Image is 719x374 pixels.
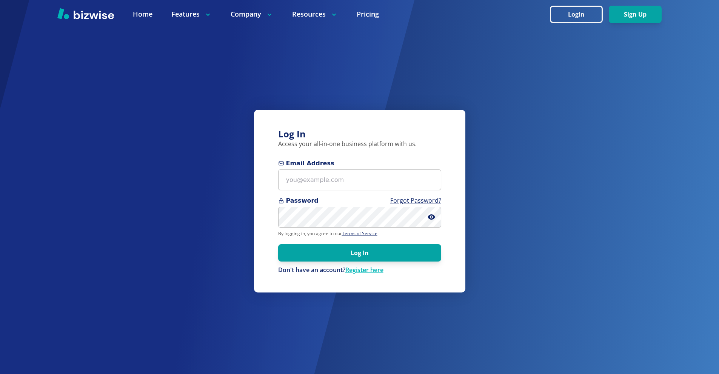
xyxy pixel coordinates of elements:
[231,9,273,19] p: Company
[550,6,603,23] button: Login
[390,196,441,205] a: Forgot Password?
[342,230,377,237] a: Terms of Service
[57,8,114,19] img: Bizwise Logo
[278,159,441,168] span: Email Address
[278,140,441,148] p: Access your all-in-one business platform with us.
[292,9,338,19] p: Resources
[171,9,212,19] p: Features
[357,9,379,19] a: Pricing
[278,128,441,140] h3: Log In
[278,231,441,237] p: By logging in, you agree to our .
[609,11,662,18] a: Sign Up
[278,266,441,274] p: Don't have an account?
[278,266,441,274] div: Don't have an account?Register here
[345,266,383,274] a: Register here
[609,6,662,23] button: Sign Up
[278,169,441,190] input: you@example.com
[550,11,609,18] a: Login
[278,244,441,262] button: Log In
[133,9,152,19] a: Home
[278,196,441,205] span: Password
